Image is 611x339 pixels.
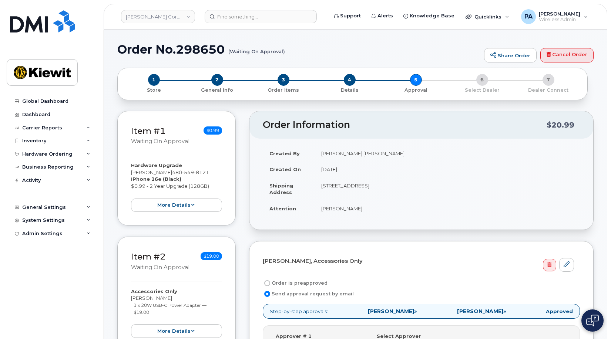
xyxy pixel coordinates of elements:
h1: Order No.298650 [117,43,480,56]
small: Waiting On Approval [131,138,189,145]
small: Waiting On Approval [131,264,189,271]
strong: Accessories Only [131,288,177,294]
p: Store [127,87,181,94]
td: [STREET_ADDRESS] [315,177,580,200]
p: Step-by-step approvals: [263,304,580,319]
a: 3 Order Items [250,86,316,94]
input: Send approval request by email [264,291,270,297]
strong: Approved [546,308,573,315]
a: 2 General Info [184,86,250,94]
div: $20.99 [547,118,574,132]
strong: Attention [269,206,296,211]
p: Order Items [253,87,313,94]
p: Details [319,87,380,94]
a: 1 Store [124,86,184,94]
span: 4 [344,74,356,86]
a: Item #1 [131,126,166,136]
span: » [368,309,417,314]
img: Open chat [586,315,599,326]
a: 4 Details [316,86,383,94]
strong: Hardware Upgrade [131,162,182,168]
span: $19.00 [201,252,222,260]
a: Cancel Order [540,48,594,63]
strong: Created By [269,150,300,156]
span: 2 [211,74,223,86]
strong: [PERSON_NAME] [368,308,414,315]
small: (Waiting On Approval) [228,43,285,54]
strong: iPhone 16e (Black) [131,176,181,182]
span: 3 [278,74,289,86]
strong: Shipping Address [269,183,293,196]
input: Order is preapproved [264,280,270,286]
a: Item #2 [131,251,166,262]
strong: [PERSON_NAME] [457,308,503,315]
div: [PERSON_NAME] [131,288,222,338]
td: [PERSON_NAME].[PERSON_NAME] [315,145,580,162]
span: 549 [182,169,194,175]
a: Share Order [484,48,537,63]
span: 1 [148,74,160,86]
span: 480 [172,169,209,175]
h2: Order Information [263,120,547,130]
p: General Info [187,87,247,94]
td: [PERSON_NAME] [315,200,580,217]
button: more details [131,199,222,212]
label: Order is preapproved [263,279,328,288]
button: more details [131,324,222,338]
label: Send approval request by email [263,289,354,298]
small: 1 x 20W USB-C Power Adapter — $19.00 [134,302,207,315]
span: $0.99 [204,126,222,135]
span: 8121 [194,169,209,175]
div: [PERSON_NAME] $0.99 - 2 Year Upgrade (128GB) [131,162,222,212]
td: [DATE] [315,161,580,177]
span: » [457,309,506,314]
strong: Created On [269,166,301,172]
h4: [PERSON_NAME], Accessories Only [263,258,574,264]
